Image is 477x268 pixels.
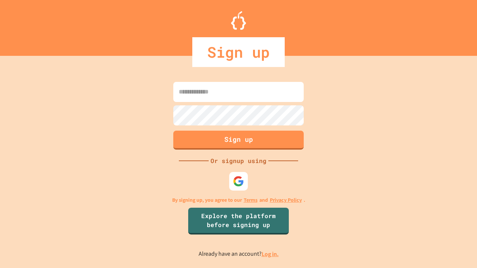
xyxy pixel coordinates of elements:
[270,196,302,204] a: Privacy Policy
[446,238,470,261] iframe: chat widget
[415,206,470,237] iframe: chat widget
[188,208,289,234] a: Explore the platform before signing up
[244,196,258,204] a: Terms
[172,196,305,204] p: By signing up, you agree to our and .
[233,176,244,187] img: google-icon.svg
[209,156,268,165] div: Or signup using
[231,11,246,30] img: Logo.svg
[173,131,304,150] button: Sign up
[192,37,285,67] div: Sign up
[199,249,279,259] p: Already have an account?
[262,250,279,258] a: Log in.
